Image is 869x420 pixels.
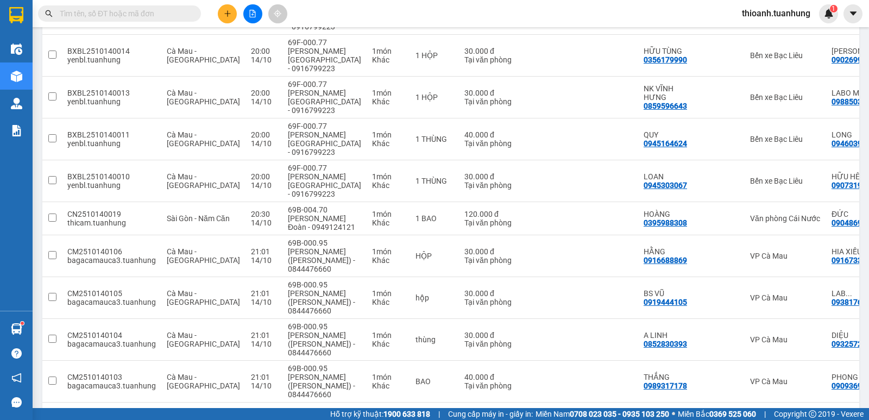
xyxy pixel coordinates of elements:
[750,177,821,185] div: Bến xe Bạc Liêu
[167,331,240,348] span: Cà Mau - [GEOGRAPHIC_DATA]
[536,408,669,420] span: Miền Nam
[464,247,513,256] div: 30.000 đ
[67,47,156,55] div: BXBL2510140014
[372,218,405,227] div: Khác
[288,80,361,89] div: 69F-000.77
[167,214,230,223] span: Sài Gòn - Năm Căn
[415,335,454,344] div: thùng
[67,331,156,340] div: CM2510140104
[288,38,361,47] div: 69F-000.77
[464,381,513,390] div: Tại văn phòng
[372,256,405,265] div: Khác
[67,381,156,390] div: bagacamauca3.tuanhung
[5,24,207,37] li: 85 [PERSON_NAME]
[372,381,405,390] div: Khác
[832,5,835,12] span: 1
[251,340,277,348] div: 14/10
[167,130,240,148] span: Cà Mau - [GEOGRAPHIC_DATA]
[330,408,430,420] span: Hỗ trợ kỹ thuật:
[372,139,405,148] div: Khác
[464,55,513,64] div: Tại văn phòng
[644,172,692,181] div: LOAN
[464,89,513,97] div: 30.000 đ
[224,10,231,17] span: plus
[288,247,361,273] div: [PERSON_NAME] ([PERSON_NAME]) - 0844476660
[251,139,277,148] div: 14/10
[372,247,405,256] div: 1 món
[415,377,454,386] div: BAO
[750,214,821,223] div: Văn phòng Cái Nước
[848,9,858,18] span: caret-down
[67,181,156,190] div: yenbl.tuanhung
[372,340,405,348] div: Khác
[644,340,687,348] div: 0852830393
[288,205,361,214] div: 69B-004.70
[809,410,816,418] span: copyright
[5,68,188,110] b: GỬI : Văn [PERSON_NAME] [PERSON_NAME]
[830,5,837,12] sup: 1
[67,289,156,298] div: CM2510140105
[67,210,156,218] div: CN2510140019
[372,130,405,139] div: 1 món
[750,93,821,102] div: Bến xe Bạc Liêu
[45,10,53,17] span: search
[644,84,692,102] div: NK VĨNH HƯNG
[167,47,240,64] span: Cà Mau - [GEOGRAPHIC_DATA]
[251,210,277,218] div: 20:30
[644,331,692,340] div: A LINH
[288,214,361,231] div: [PERSON_NAME] Đoàn - 0949124121
[288,89,361,115] div: [PERSON_NAME][GEOGRAPHIC_DATA] - 0916799223
[824,9,834,18] img: icon-new-feature
[251,381,277,390] div: 14/10
[750,377,821,386] div: VP Cà Mau
[251,256,277,265] div: 14/10
[67,172,156,181] div: BXBL2510140010
[644,218,687,227] div: 0395988308
[464,130,513,139] div: 40.000 đ
[268,4,287,23] button: aim
[67,89,156,97] div: BXBL2510140013
[464,172,513,181] div: 30.000 đ
[249,10,256,17] span: file-add
[251,331,277,340] div: 21:01
[67,97,156,106] div: yenbl.tuanhung
[415,51,454,60] div: 1 HỘP
[644,55,687,64] div: 0356179990
[644,256,687,265] div: 0916688869
[750,51,821,60] div: Bến xe Bạc Liêu
[644,181,687,190] div: 0945303067
[678,408,756,420] span: Miền Bắc
[167,89,240,106] span: Cà Mau - [GEOGRAPHIC_DATA]
[11,125,22,136] img: solution-icon
[67,130,156,139] div: BXBL2510140011
[464,373,513,381] div: 40.000 đ
[251,47,277,55] div: 20:00
[11,373,22,383] span: notification
[251,247,277,256] div: 21:01
[372,55,405,64] div: Khác
[644,210,692,218] div: HOÀNG
[415,135,454,143] div: 1 THÙNG
[288,364,361,373] div: 69B-000.95
[11,98,22,109] img: warehouse-icon
[644,47,692,55] div: HỮU TÙNG
[251,55,277,64] div: 14/10
[372,210,405,218] div: 1 món
[288,130,361,156] div: [PERSON_NAME][GEOGRAPHIC_DATA] - 0916799223
[11,43,22,55] img: warehouse-icon
[167,373,240,390] span: Cà Mau - [GEOGRAPHIC_DATA]
[5,37,207,51] li: 02839.63.63.63
[570,410,669,418] strong: 0708 023 035 - 0935 103 250
[372,298,405,306] div: Khác
[372,331,405,340] div: 1 món
[464,139,513,148] div: Tại văn phòng
[251,298,277,306] div: 14/10
[67,256,156,265] div: bagacamauca3.tuanhung
[60,8,188,20] input: Tìm tên, số ĐT hoặc mã đơn
[251,289,277,298] div: 21:01
[750,335,821,344] div: VP Cà Mau
[67,298,156,306] div: bagacamauca3.tuanhung
[167,247,240,265] span: Cà Mau - [GEOGRAPHIC_DATA]
[67,55,156,64] div: yenbl.tuanhung
[415,177,454,185] div: 1 THÙNG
